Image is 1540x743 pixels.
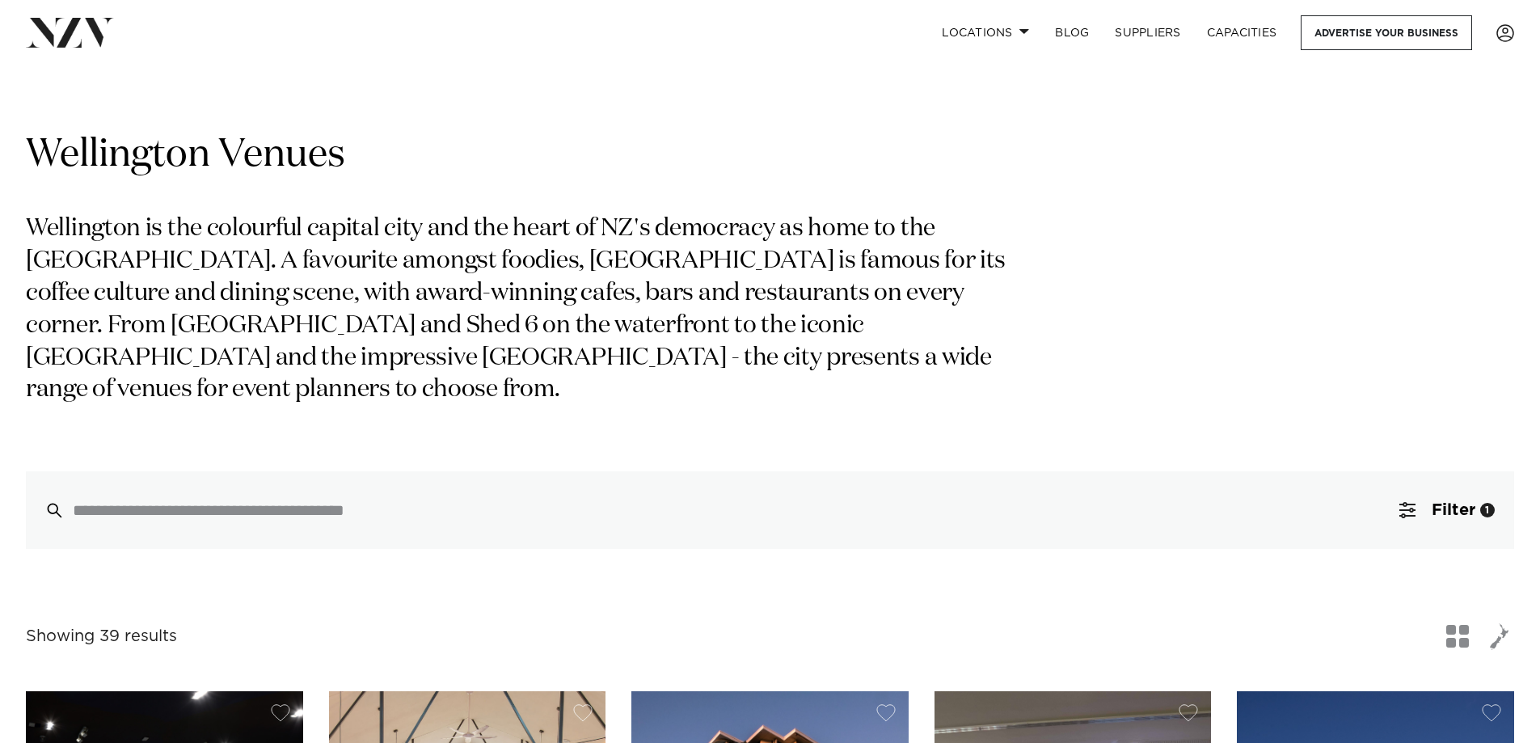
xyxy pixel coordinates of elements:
[1194,15,1290,50] a: Capacities
[1432,502,1475,518] span: Filter
[1301,15,1472,50] a: Advertise your business
[26,213,1025,407] p: Wellington is the colourful capital city and the heart of NZ's democracy as home to the [GEOGRAPH...
[26,18,114,47] img: nzv-logo.png
[929,15,1042,50] a: Locations
[1042,15,1102,50] a: BLOG
[26,130,1514,181] h1: Wellington Venues
[26,624,177,649] div: Showing 39 results
[1102,15,1193,50] a: SUPPLIERS
[1480,503,1495,517] div: 1
[1380,471,1514,549] button: Filter1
